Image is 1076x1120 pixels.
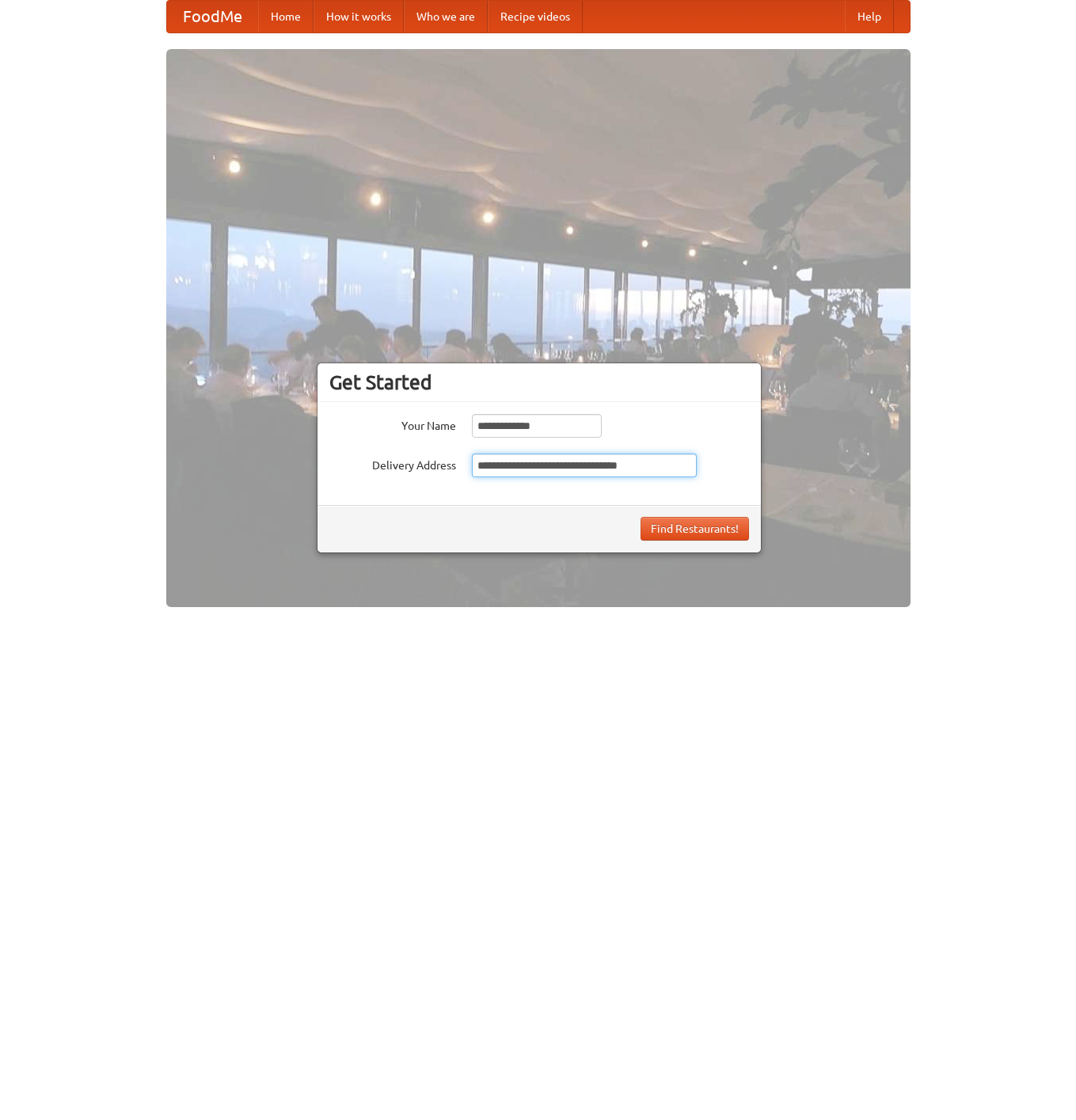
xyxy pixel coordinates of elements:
button: Find Restaurants! [641,517,749,541]
label: Delivery Address [329,454,456,473]
a: Recipe videos [488,1,583,32]
label: Your Name [329,414,456,434]
a: Who we are [404,1,488,32]
a: Help [845,1,894,32]
a: Home [258,1,314,32]
a: How it works [314,1,404,32]
h3: Get Started [329,370,749,394]
a: FoodMe [167,1,258,32]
